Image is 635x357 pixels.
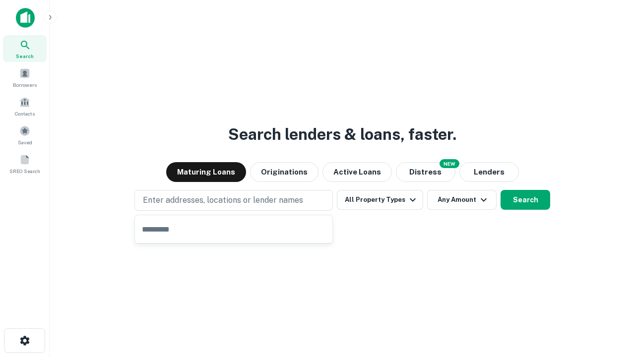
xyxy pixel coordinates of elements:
a: SREO Search [3,150,47,177]
div: NEW [440,159,459,168]
button: Active Loans [322,162,392,182]
iframe: Chat Widget [585,278,635,325]
p: Enter addresses, locations or lender names [143,194,303,206]
h3: Search lenders & loans, faster. [228,122,456,146]
a: Saved [3,121,47,148]
button: All Property Types [337,190,423,210]
img: capitalize-icon.png [16,8,35,28]
button: Lenders [459,162,519,182]
span: Search [16,52,34,60]
button: Originations [250,162,318,182]
a: Search [3,35,47,62]
span: Borrowers [13,81,37,89]
button: Search distressed loans with lien and other non-mortgage details. [396,162,455,182]
span: SREO Search [9,167,40,175]
span: Contacts [15,110,35,118]
button: Any Amount [427,190,497,210]
button: Maturing Loans [166,162,246,182]
button: Search [501,190,550,210]
a: Borrowers [3,64,47,91]
button: Enter addresses, locations or lender names [134,190,333,211]
a: Contacts [3,93,47,119]
span: Saved [18,138,32,146]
